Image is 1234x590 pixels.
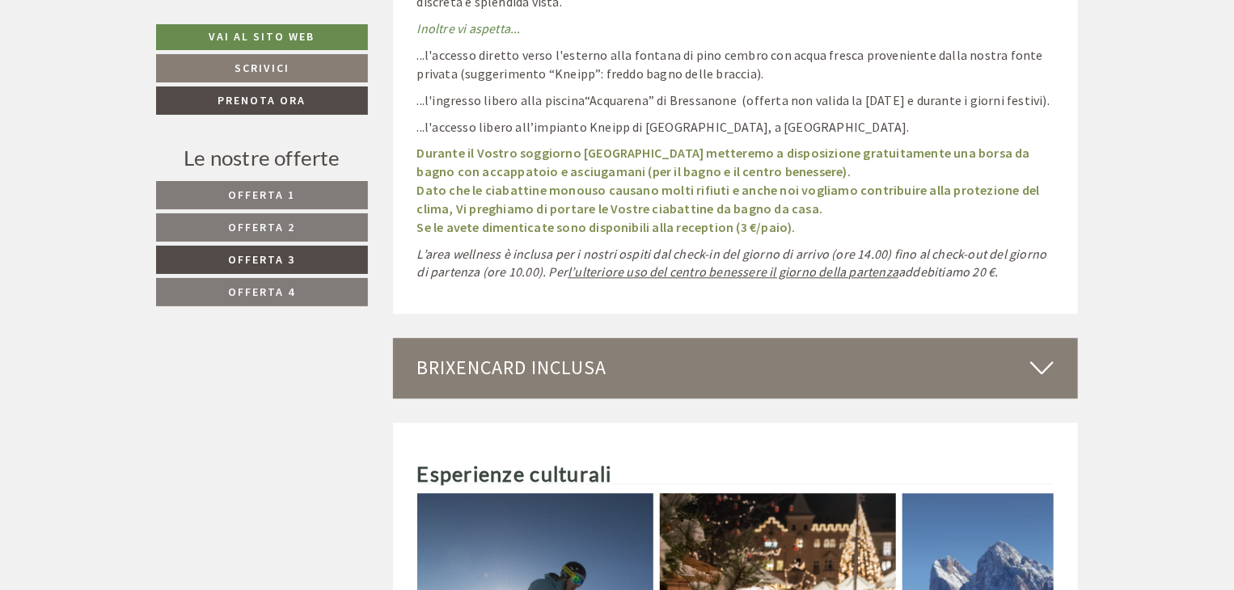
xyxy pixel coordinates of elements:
[393,338,1079,398] div: BrixenCard inclusa
[156,86,368,115] a: Prenota ora
[156,24,368,50] a: Vai al sito web
[229,188,296,202] span: Offerta 1
[229,252,296,267] span: Offerta 3
[13,44,252,94] div: Buon giorno, come possiamo aiutarla?
[417,20,521,36] em: Inoltre vi aspetta...
[25,79,244,91] small: 15:01
[417,145,1040,234] strong: Durante il Vostro soggiorno [GEOGRAPHIC_DATA] metteremo a disposizione gratuitamente una borsa da...
[417,46,1054,83] p: ...l'accesso diretto verso l'esterno alla fontana di pino cembro con acqua fresca proveniente dal...
[568,263,898,280] u: l’ulteriore uso del centro benessere il giorno della partenza
[289,13,348,40] div: [DATE]
[417,463,1054,486] h2: Esperienze culturali
[229,284,296,299] span: Offerta 4
[25,48,244,61] div: [GEOGRAPHIC_DATA]
[417,118,1054,137] p: ...l'accesso libero all’impianto Kneipp di [GEOGRAPHIC_DATA], a [GEOGRAPHIC_DATA].
[156,54,368,82] a: Scrivici
[156,143,368,173] div: Le nostre offerte
[417,246,1047,280] em: L’area wellness è inclusa per i nostri ospiti dal check-in del giorno di arrivo (ore 14.00) fino ...
[417,91,1054,110] p: ...l'ingresso libero alla piscina“Acquarena” di Bressanone (offerta non valida la [DATE] e durant...
[229,220,296,234] span: Offerta 2
[556,426,637,454] button: Invia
